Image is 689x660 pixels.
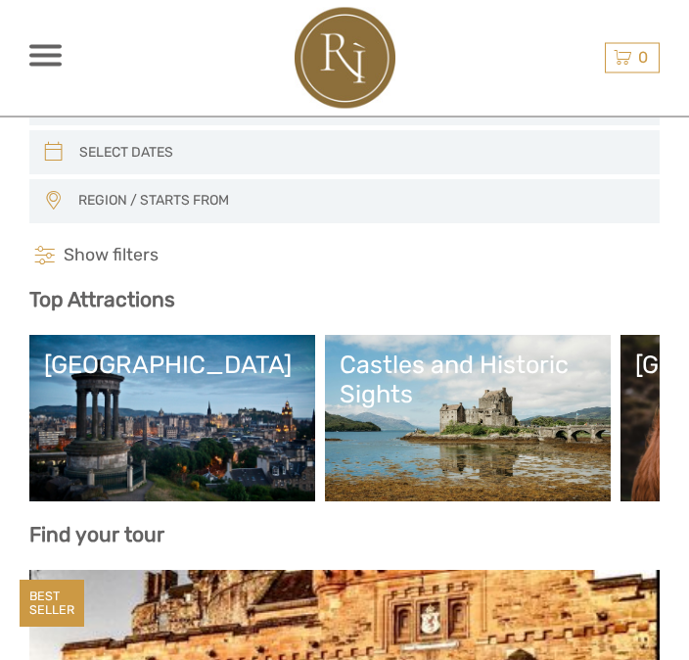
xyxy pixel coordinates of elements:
b: Top Attractions [29,288,175,312]
span: 0 [635,48,651,67]
button: REGION / STARTS FROM [69,186,650,217]
img: 2478-797348f6-2450-45f6-9f70-122f880774ad_logo_big.jpg [295,8,395,109]
a: [GEOGRAPHIC_DATA] [44,351,300,488]
button: Open LiveChat chat widget [225,30,249,54]
input: SELECT DATES [71,137,621,169]
h4: Show filters [29,245,660,268]
div: Castles and Historic Sights [340,351,596,409]
p: We're away right now. Please check back later! [27,34,221,50]
a: Castles and Historic Sights [340,351,596,488]
span: Show filters [64,245,159,268]
div: [GEOGRAPHIC_DATA] [44,351,300,380]
div: BEST SELLER [20,581,84,628]
b: Find your tour [29,523,164,547]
